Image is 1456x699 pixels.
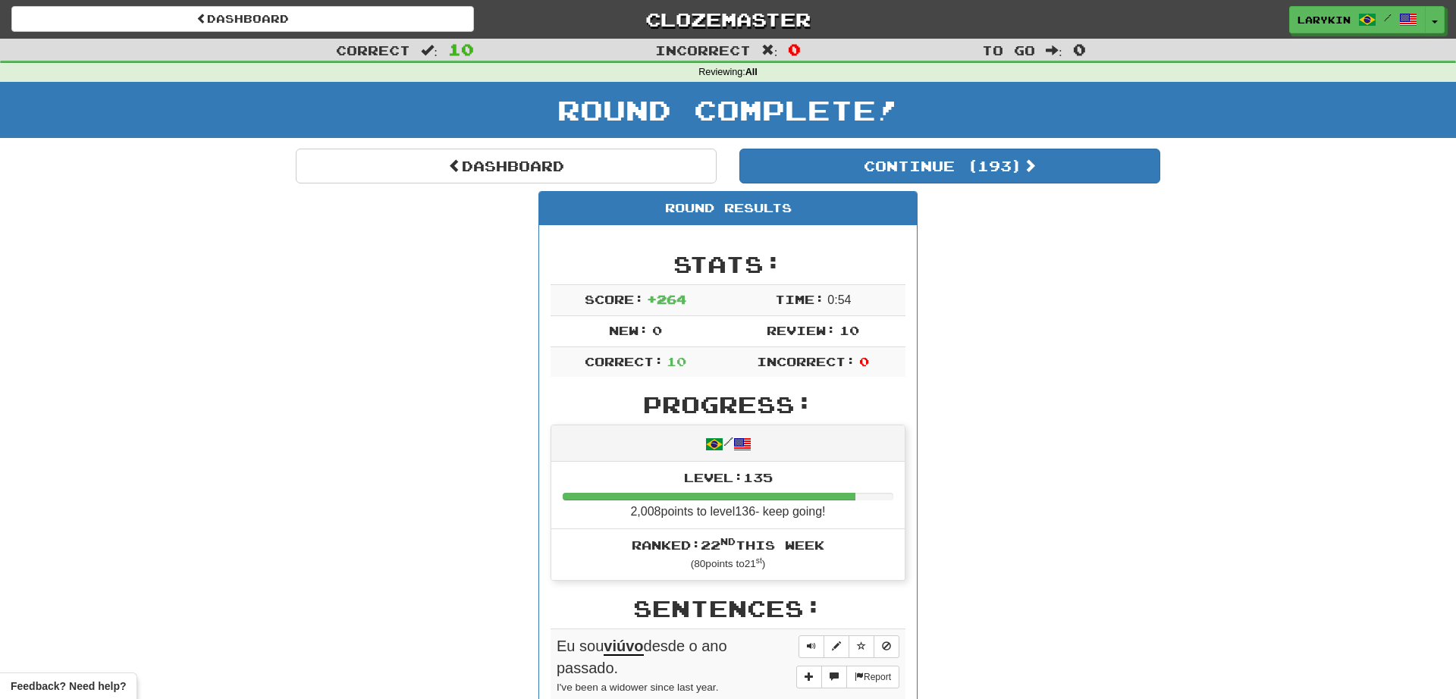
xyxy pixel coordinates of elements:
sup: st [756,556,762,565]
button: Edit sentence [824,635,849,658]
span: Score: [585,292,644,306]
span: To go [982,42,1035,58]
span: 10 [667,354,686,368]
span: Level: 135 [684,470,773,484]
span: Review: [767,323,836,337]
h2: Sentences: [551,596,905,621]
span: larykin [1298,13,1351,27]
a: Clozemaster [497,6,959,33]
span: 0 [1073,40,1086,58]
small: I've been a widower since last year. [557,682,718,693]
div: Round Results [539,192,917,225]
li: 2,008 points to level 136 - keep going! [551,462,905,530]
span: / [1384,12,1392,23]
span: : [761,44,778,57]
div: More sentence controls [796,666,899,688]
span: New: [609,323,648,337]
span: Incorrect [655,42,751,58]
div: Sentence controls [799,635,899,658]
strong: All [745,67,758,77]
h2: Stats: [551,252,905,277]
span: Eu sou desde o ano passado. [557,638,727,676]
a: Dashboard [296,149,717,183]
h2: Progress: [551,392,905,417]
span: Correct [336,42,410,58]
button: Toggle favorite [849,635,874,658]
span: 10 [839,323,859,337]
span: 10 [448,40,474,58]
span: 0 [859,354,869,368]
button: Report [846,666,899,688]
a: Dashboard [11,6,474,32]
span: Incorrect: [757,354,855,368]
span: : [1046,44,1062,57]
span: Ranked: 22 this week [632,538,824,552]
button: Continue (193) [739,149,1160,183]
button: Toggle ignore [874,635,899,658]
span: Open feedback widget [11,679,126,694]
span: + 264 [647,292,686,306]
button: Add sentence to collection [796,666,822,688]
span: 0 : 54 [827,293,851,306]
sup: nd [720,536,736,547]
span: Time: [775,292,824,306]
span: : [421,44,438,57]
span: Correct: [585,354,664,368]
h1: Round Complete! [5,95,1451,125]
button: Play sentence audio [799,635,824,658]
span: 0 [652,323,662,337]
a: larykin / [1289,6,1426,33]
div: / [551,425,905,461]
small: ( 80 points to 21 ) [691,558,766,569]
u: viúvo [604,638,643,656]
span: 0 [788,40,801,58]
